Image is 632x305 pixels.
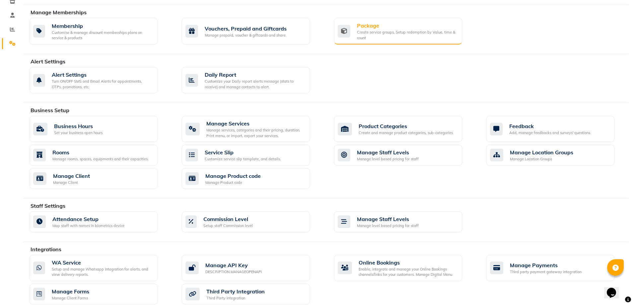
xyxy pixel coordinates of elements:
[510,148,573,156] div: Manage Location Groups
[205,71,305,79] div: Daily Report
[52,223,124,229] div: Map staff with names in biometrics device
[52,295,89,301] div: Manage Client Forms
[359,122,453,130] div: Product Categories
[182,18,324,44] a: Vouchers, Prepaid and GiftcardsManage prepaid, voucher & giftcards and share
[510,261,582,269] div: Manage Payments
[359,267,457,277] div: Enable, integrate and manage your Online Bookings channels/links for your customers. Manage Digit...
[509,130,590,136] div: Add, manage feedbacks and surveys' questions
[604,278,625,298] iframe: chat widget
[206,127,305,138] div: Manage services, categories and their pricing, duration. Print menu, or import, export your servi...
[52,30,152,41] div: Customise & manage discount memberships plans on service & products
[509,122,590,130] div: Feedback
[334,18,476,44] a: PackageCreate service groups, Setup redemption by Value, time & count
[357,30,457,40] div: Create service groups, Setup redemption by Value, time & count
[334,255,476,281] a: Online BookingsEnable, integrate and manage your Online Bookings channels/links for your customer...
[205,148,281,156] div: Service Slip
[359,130,453,136] div: Create and manage product categories, sub-categories
[30,284,172,305] a: Manage FormsManage Client Forms
[486,255,629,281] a: Manage PaymentsThird party payment gateway integration
[52,215,124,223] div: Attendance Setup
[510,269,582,275] div: Third party payment gateway integration
[182,284,324,305] a: Third Party IntegrationThird Party Integration
[52,71,152,79] div: Alert Settings
[334,145,476,166] a: Manage Staff LevelsManage level based pricing for staff
[30,18,172,44] a: MembershipCustomise & manage discount memberships plans on service & products
[205,33,287,38] div: Manage prepaid, voucher & giftcards and share
[53,180,90,186] div: Manage Client
[205,25,287,33] div: Vouchers, Prepaid and Giftcards
[54,122,103,130] div: Business Hours
[52,287,89,295] div: Manage Forms
[206,295,265,301] div: Third Party Integration
[182,145,324,166] a: Service SlipCustomize service slip template, and details.
[52,79,152,90] div: Turn ON/OFF SMS and Email Alerts for appointments, OTPs, promotions, etc.
[182,168,324,189] a: Manage Product codeManage Product code
[54,130,103,136] div: Set your business open hours
[52,148,149,156] div: Rooms
[357,22,457,30] div: Package
[334,211,476,232] a: Manage Staff LevelsManage level based pricing for staff
[30,67,172,93] a: Alert SettingsTurn ON/OFF SMS and Email Alerts for appointments, OTPs, promotions, etc.
[205,261,262,269] div: Manage API Key
[486,145,629,166] a: Manage Location GroupsManage Location Groups
[205,79,305,90] div: Customize your Daily report alerts message (stats to receive) and manage contacts to alert.
[357,148,419,156] div: Manage Staff Levels
[334,116,476,142] a: Product CategoriesCreate and manage product categories, sub-categories
[30,116,172,142] a: Business HoursSet your business open hours
[203,215,253,223] div: Commission Level
[203,223,253,229] div: Setup staff Commission level
[357,215,419,223] div: Manage Staff Levels
[205,269,262,275] div: DESCRIPTION.MANAGEOPENAPI
[206,287,265,295] div: Third Party Integration
[52,259,152,267] div: WA Service
[30,255,172,281] a: WA ServiceSetup and manage Whatsapp Integration for alerts, and view delivery reports.
[205,172,261,180] div: Manage Product code
[359,259,457,267] div: Online Bookings
[205,156,281,162] div: Customize service slip template, and details.
[52,22,152,30] div: Membership
[52,156,149,162] div: Manage rooms, spaces, equipments and their capacities.
[486,116,629,142] a: FeedbackAdd, manage feedbacks and surveys' questions
[182,255,324,281] a: Manage API KeyDESCRIPTION.MANAGEOPENAPI
[182,67,324,93] a: Daily ReportCustomize your Daily report alerts message (stats to receive) and manage contacts to ...
[53,172,90,180] div: Manage Client
[52,267,152,277] div: Setup and manage Whatsapp Integration for alerts, and view delivery reports.
[182,211,324,232] a: Commission LevelSetup staff Commission level
[30,211,172,232] a: Attendance SetupMap staff with names in biometrics device
[510,156,573,162] div: Manage Location Groups
[205,180,261,186] div: Manage Product code
[182,116,324,142] a: Manage ServicesManage services, categories and their pricing, duration. Print menu, or import, ex...
[357,223,419,229] div: Manage level based pricing for staff
[30,168,172,189] a: Manage ClientManage Client
[30,145,172,166] a: RoomsManage rooms, spaces, equipments and their capacities.
[357,156,419,162] div: Manage level based pricing for staff
[206,119,305,127] div: Manage Services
